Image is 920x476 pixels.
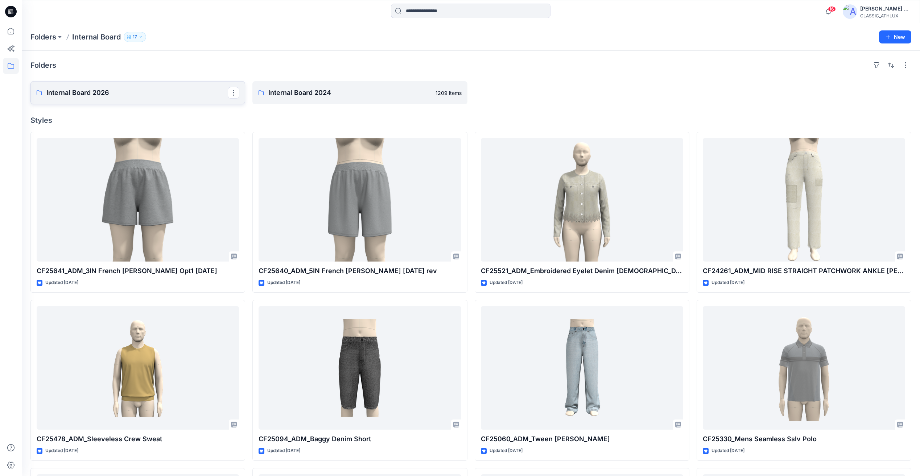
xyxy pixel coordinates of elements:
[45,279,78,287] p: Updated [DATE]
[259,266,461,276] p: CF25640_ADM_5IN French [PERSON_NAME] [DATE] rev
[37,306,239,430] a: CF25478_ADM_Sleeveless Crew Sweat
[828,6,836,12] span: 16
[267,279,300,287] p: Updated [DATE]
[37,434,239,444] p: CF25478_ADM_Sleeveless Crew Sweat
[259,306,461,430] a: CF25094_ADM_Baggy Denim Short
[72,32,121,42] p: Internal Board
[860,4,911,13] div: [PERSON_NAME] Cfai
[268,88,431,98] p: Internal Board 2024
[703,138,905,262] a: CF24261_ADM_MID RISE STRAIGHT PATCHWORK ANKLE JEAN
[490,447,523,455] p: Updated [DATE]
[124,32,146,42] button: 17
[481,138,683,262] a: CF25521_ADM_Embroidered Eyelet Denim Lady Jacket
[711,279,744,287] p: Updated [DATE]
[481,266,683,276] p: CF25521_ADM_Embroidered Eyelet Denim [DEMOGRAPHIC_DATA] Jacket
[252,81,467,104] a: Internal Board 20241209 items
[703,434,905,444] p: CF25330_Mens Seamless Sslv Polo
[259,138,461,262] a: CF25640_ADM_5IN French Terry Short 24APR25 rev
[30,32,56,42] a: Folders
[481,306,683,430] a: CF25060_ADM_Tween Baggy Denim Jeans
[259,434,461,444] p: CF25094_ADM_Baggy Denim Short
[45,447,78,455] p: Updated [DATE]
[46,88,228,98] p: Internal Board 2026
[703,266,905,276] p: CF24261_ADM_MID RISE STRAIGHT PATCHWORK ANKLE [PERSON_NAME]
[711,447,744,455] p: Updated [DATE]
[703,306,905,430] a: CF25330_Mens Seamless Sslv Polo
[37,138,239,262] a: CF25641_ADM_3IN French Terry Short Opt1 25APR25
[30,116,911,125] h4: Styles
[436,89,462,97] p: 1209 items
[481,434,683,444] p: CF25060_ADM_Tween [PERSON_NAME]
[133,33,137,41] p: 17
[490,279,523,287] p: Updated [DATE]
[267,447,300,455] p: Updated [DATE]
[843,4,857,19] img: avatar
[860,13,911,18] div: CLASSIC_ATHLUX
[37,266,239,276] p: CF25641_ADM_3IN French [PERSON_NAME] Opt1 [DATE]
[879,30,911,43] button: New
[30,61,56,70] h4: Folders
[30,81,245,104] a: Internal Board 2026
